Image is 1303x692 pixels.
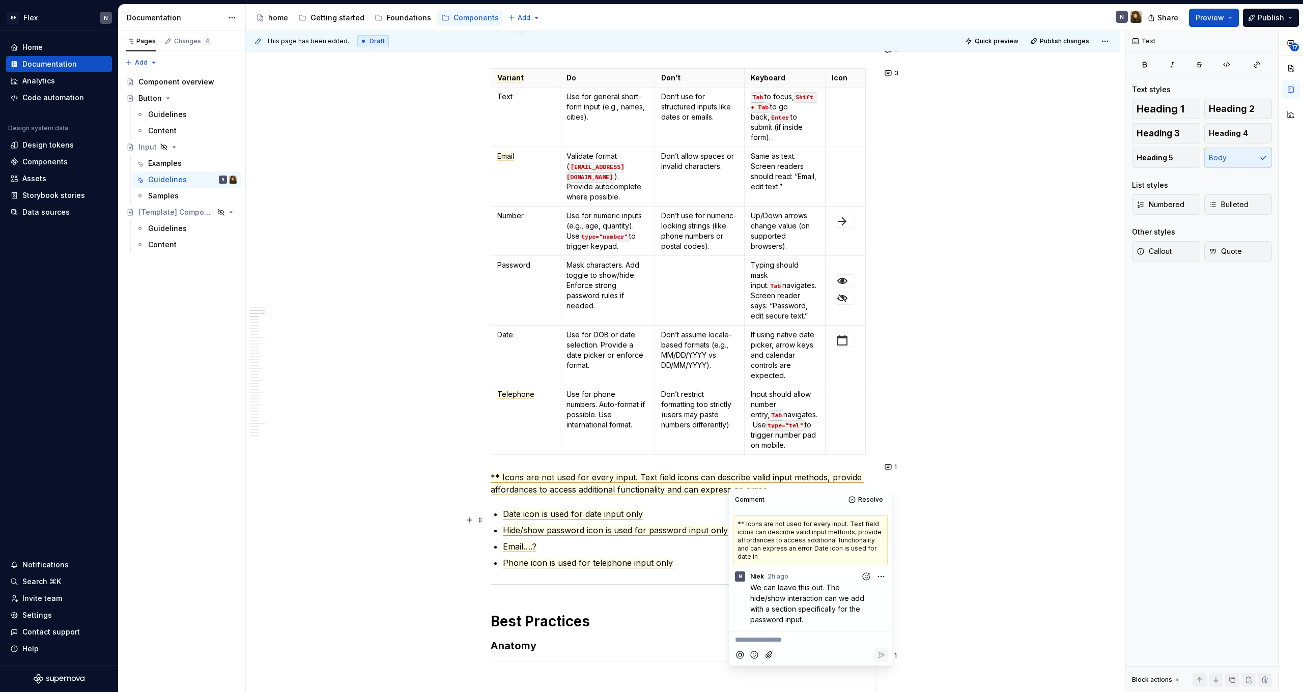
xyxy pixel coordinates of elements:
div: [Template] Component name [138,207,214,217]
a: Samples [132,188,241,204]
span: Add [518,14,530,22]
span: Quick preview [975,37,1018,45]
span: Heading 4 [1209,128,1248,138]
h1: Best Practices [491,612,875,630]
button: Add [505,11,543,25]
div: Data sources [22,207,70,217]
div: Contact support [22,627,80,637]
a: Analytics [6,73,112,89]
div: Components [454,13,499,23]
div: Input [138,142,157,152]
button: Heading 5 [1132,148,1200,168]
p: Typing should mask input. navigates. Screen reader says: “Password, edit secure text.” [751,260,819,321]
code: Tab [769,281,782,292]
button: Preview [1189,9,1239,27]
span: We can leave this out. The hide/show interaction can we add with a section specifically for the p... [750,583,866,624]
button: Publish [1243,9,1299,27]
img: 8776f80b-4fb2-4d88-af1b-47e81fa28d2e.png [836,275,848,287]
button: More [874,569,888,583]
div: Page tree [122,74,241,253]
span: ** Icons are not used for every input. Text field icons can describe valid input methods, provide... [491,472,864,495]
div: Component overview [138,77,214,87]
div: N [739,572,742,581]
div: List styles [1132,180,1168,190]
span: 1 [894,652,897,660]
div: Home [22,42,43,52]
button: Contact support [6,624,112,640]
img: Silke [229,176,237,184]
div: Guidelines [148,223,187,234]
div: Guidelines [148,109,187,120]
span: Phone icon is used for telephone input only [503,558,673,568]
h3: Anatomy [491,639,875,653]
p: Up/Down arrows change value (on supported browsers). [751,211,819,251]
p: Don’t [661,73,738,83]
span: Add [135,59,148,67]
div: Documentation [22,59,77,69]
div: Storybook stories [22,190,85,200]
img: 7f360011-7341-49ad-9cbf-6e67e9c7111c.png [836,215,848,227]
p: Password [497,260,554,270]
code: type="number" [580,232,629,242]
a: Guidelines [132,106,241,123]
span: Heading 2 [1209,104,1255,114]
code: Tab [770,410,783,421]
p: Use for numeric inputs (e.g., age, quantity). Use to trigger keypad. [566,211,648,251]
p: Don’t allow spaces or invalid characters. [661,151,738,171]
span: Niek [750,572,764,581]
p: Don’t restrict formatting too strictly (users may paste numbers differently). [661,389,738,430]
span: Publish changes [1040,37,1089,45]
p: Number [497,211,554,221]
a: Settings [6,607,112,623]
div: Examples [148,158,182,168]
a: GuidelinesNSilke [132,171,241,188]
div: BF [7,12,19,24]
button: Reply [874,648,888,662]
p: Keyboard [751,73,819,83]
button: Callout [1132,241,1200,262]
div: Flex [23,13,38,23]
span: Heading 1 [1137,104,1184,114]
svg: Supernova Logo [34,674,84,684]
p: Text [497,92,554,102]
span: Resolve [858,496,883,504]
button: Add reaction [859,569,873,583]
button: Heading 4 [1204,123,1272,143]
p: Mask characters. Add toggle to show/hide. Enforce strong password rules if needed. [566,260,648,311]
a: Getting started [294,10,369,26]
span: Heading 5 [1137,153,1173,163]
code: Enter [770,112,790,123]
a: Content [132,123,241,139]
strong: Do [566,73,576,82]
button: BFFlexN [2,7,116,28]
div: N [104,14,108,22]
span: 17 [1290,43,1299,51]
span: Quote [1209,246,1242,256]
div: Settings [22,610,52,620]
div: N [1120,13,1124,21]
button: 1 [882,460,901,474]
div: Getting started [310,13,364,23]
div: Other styles [1132,227,1175,237]
div: Design system data [8,124,68,132]
button: Heading 2 [1204,99,1272,119]
button: Add emoji [748,648,761,662]
p: Don’t assume locale-based formats (e.g., MM/DD/YYYY vs DD/MM/YYYY). [661,330,738,370]
button: Numbered [1132,194,1200,215]
div: Documentation [127,13,223,23]
p: If using native date picker, arrow keys and calendar controls are expected. [751,330,819,381]
button: Search ⌘K [6,573,112,590]
a: Storybook stories [6,187,112,204]
p: Don’t use for structured inputs like dates or emails. [661,92,738,122]
img: Silke [1130,11,1142,23]
div: home [268,13,288,23]
button: Share [1143,9,1185,27]
code: Tab [751,92,764,103]
span: 4 [203,37,211,45]
div: Pages [126,37,156,45]
a: Assets [6,170,112,187]
div: Invite team [22,593,62,603]
button: Bulleted [1204,194,1272,215]
code: type="tel" [766,420,805,431]
p: Use for phone numbers. Auto-format if possible. Use international format. [566,389,648,430]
